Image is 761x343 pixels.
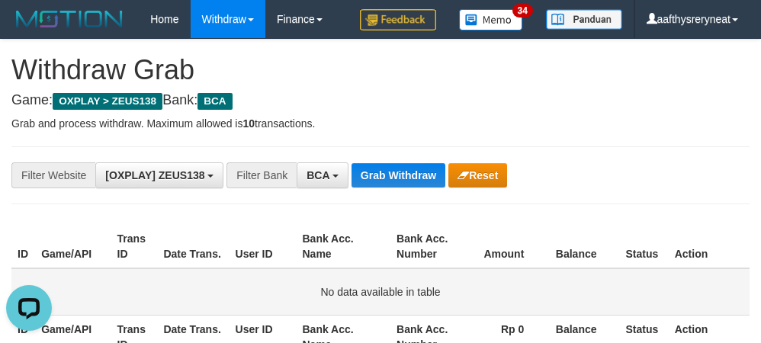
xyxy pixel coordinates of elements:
[230,225,297,268] th: User ID
[11,93,750,108] h4: Game: Bank:
[95,162,223,188] button: [OXPLAY] ZEUS138
[53,93,162,110] span: OXPLAY > ZEUS138
[111,225,158,268] th: Trans ID
[35,225,111,268] th: Game/API
[242,117,255,130] strong: 10
[157,225,229,268] th: Date Trans.
[6,6,52,52] button: Open LiveChat chat widget
[11,268,750,316] td: No data available in table
[11,55,750,85] h1: Withdraw Grab
[448,163,507,188] button: Reset
[546,9,622,30] img: panduan.png
[352,163,445,188] button: Grab Withdraw
[11,8,127,30] img: MOTION_logo.png
[197,93,232,110] span: BCA
[512,4,533,18] span: 34
[620,225,669,268] th: Status
[360,9,436,30] img: Feedback.jpg
[307,169,329,181] span: BCA
[11,225,35,268] th: ID
[297,162,348,188] button: BCA
[105,169,204,181] span: [OXPLAY] ZEUS138
[11,162,95,188] div: Filter Website
[459,9,523,30] img: Button%20Memo.svg
[11,116,750,131] p: Grab and process withdraw. Maximum allowed is transactions.
[547,225,619,268] th: Balance
[296,225,390,268] th: Bank Acc. Name
[460,225,547,268] th: Amount
[669,225,750,268] th: Action
[390,225,460,268] th: Bank Acc. Number
[226,162,297,188] div: Filter Bank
